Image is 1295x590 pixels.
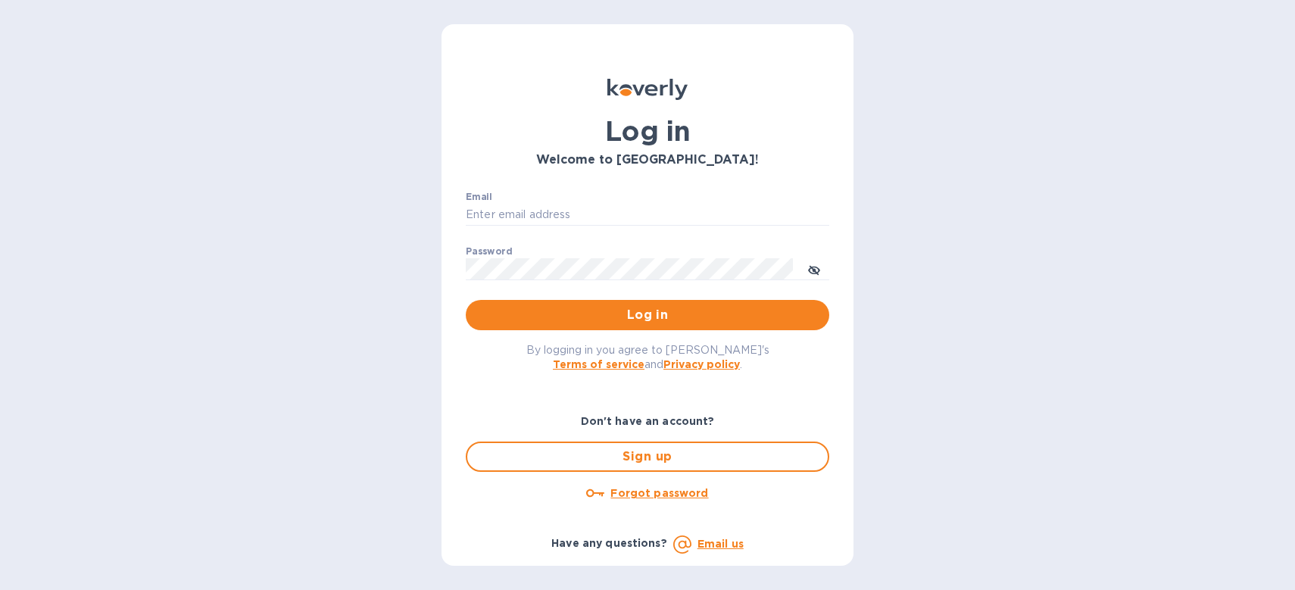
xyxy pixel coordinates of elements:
[663,358,740,370] a: Privacy policy
[478,306,817,324] span: Log in
[479,448,816,466] span: Sign up
[799,254,829,284] button: toggle password visibility
[526,344,769,370] span: By logging in you agree to [PERSON_NAME]'s and .
[581,415,715,427] b: Don't have an account?
[607,79,688,100] img: Koverly
[466,115,829,147] h1: Log in
[466,192,492,201] label: Email
[466,247,512,256] label: Password
[697,538,744,550] a: Email us
[466,300,829,330] button: Log in
[466,204,829,226] input: Enter email address
[553,358,644,370] a: Terms of service
[466,153,829,167] h3: Welcome to [GEOGRAPHIC_DATA]!
[610,487,708,499] u: Forgot password
[466,442,829,472] button: Sign up
[551,537,667,549] b: Have any questions?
